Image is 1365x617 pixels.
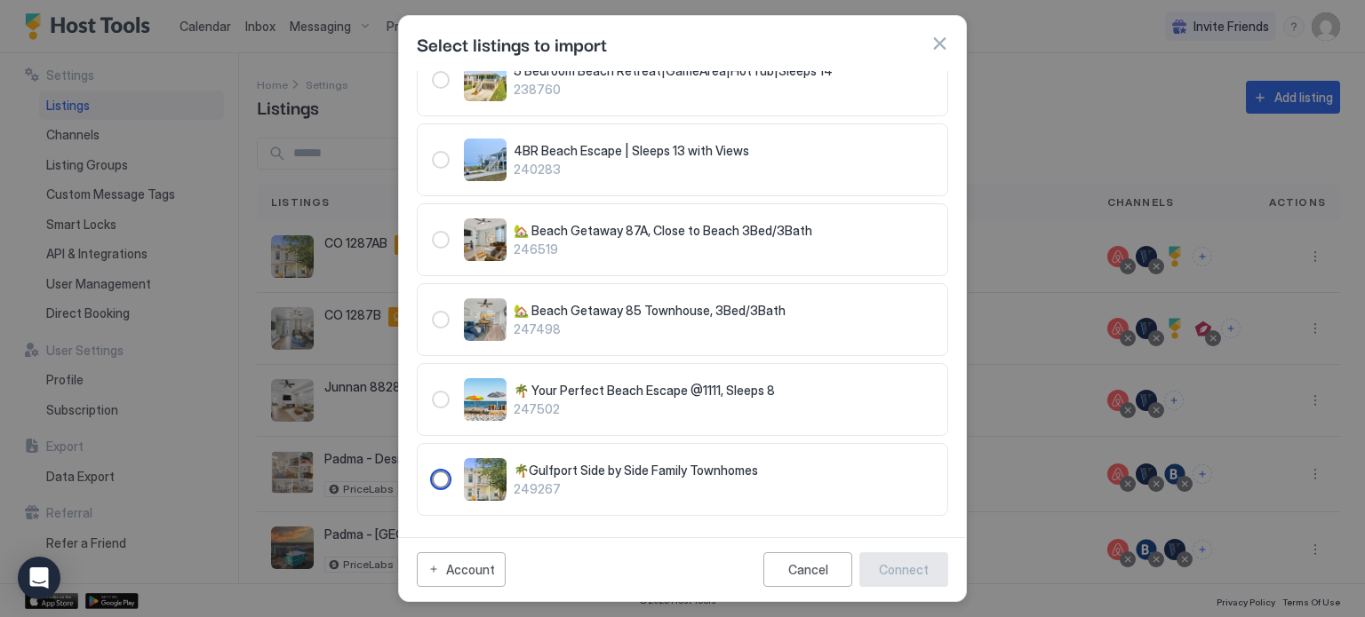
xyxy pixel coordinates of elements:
span: 238760 [514,82,933,98]
div: Cancel [788,562,828,577]
div: RadioGroup [432,218,933,261]
span: Select listings to import [417,30,607,57]
span: 🏡 Beach Getaway 87A, Close to Beach 3Bed/3Bath [514,223,933,239]
div: listing image [464,59,507,101]
div: RadioGroup [432,298,933,341]
div: RadioGroup [432,138,933,181]
div: listing image [464,218,507,261]
button: Connect [859,552,948,587]
span: 5 Bedroom Beach Retreat|GameArea|HotTub|Sleeps 14 [514,63,933,79]
button: Account [417,552,506,587]
span: 🌴Gulfport Side by Side Family Townhomes [514,463,933,479]
div: 238760 [432,59,933,101]
span: 🏡 Beach Getaway 85 Townhouse, 3Bed/3Bath [514,303,933,319]
button: Cancel [763,552,852,587]
div: RadioGroup [432,378,933,421]
span: 4BR Beach Escape | Sleeps 13 with Views [514,143,933,159]
div: 246519 [432,218,933,261]
div: listing image [464,458,507,501]
div: 249267 [432,458,933,501]
div: RadioGroup [432,458,933,501]
span: 🌴 Your Perfect Beach Escape @1111, Sleeps 8 [514,383,933,399]
div: listing image [464,298,507,341]
div: 247502 [432,378,933,421]
span: 247502 [514,401,933,417]
span: 246519 [514,241,933,257]
div: Open Intercom Messenger [18,557,60,599]
div: 247498 [432,298,933,341]
div: 240283 [432,138,933,181]
span: 249267 [514,481,933,497]
span: 247498 [514,321,933,337]
div: listing image [464,378,507,421]
div: Connect [879,560,929,579]
div: RadioGroup [432,59,933,101]
div: Account [446,560,495,579]
span: 240283 [514,162,933,178]
div: listing image [464,138,507,181]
